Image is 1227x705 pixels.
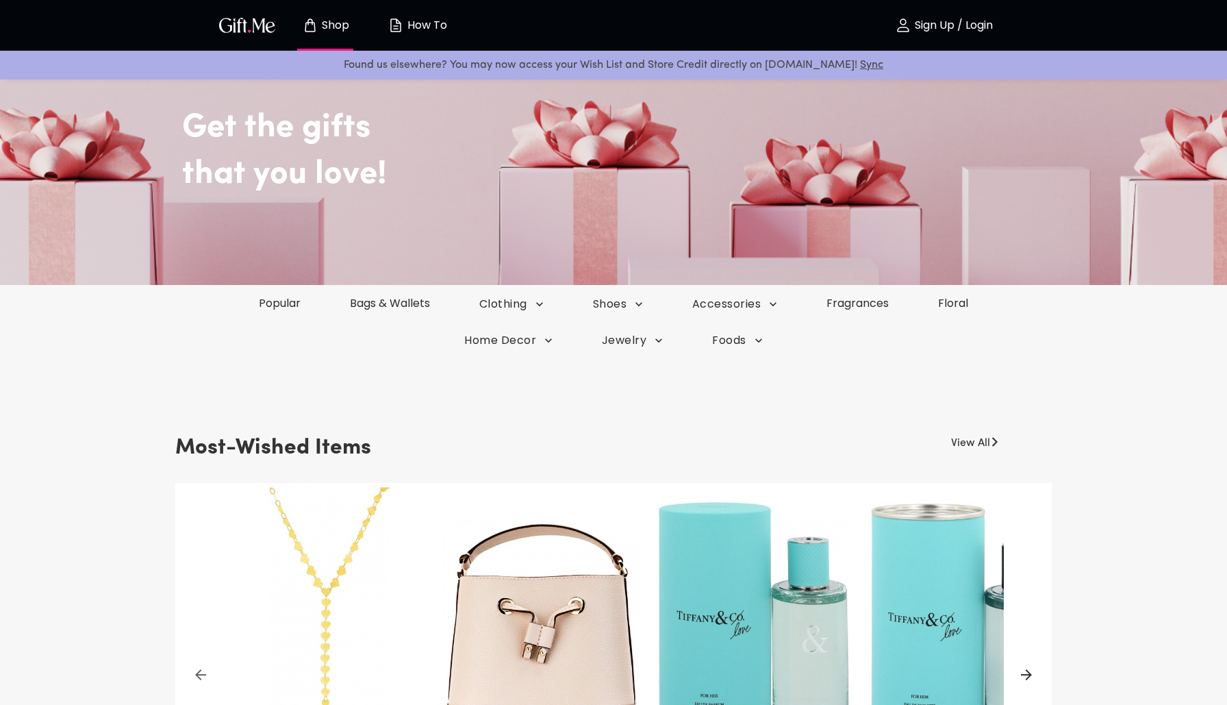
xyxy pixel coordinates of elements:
h2: Get the gifts [182,67,1106,148]
span: Accessories [692,297,777,312]
h2: that you love! [182,155,1106,195]
span: Clothing [479,297,544,312]
a: Popular [234,295,325,311]
img: GiftMe Logo [216,15,278,35]
button: Jewelry [577,333,687,348]
button: Store page [288,3,363,47]
p: How To [404,20,447,32]
span: Shoes [593,297,643,312]
a: View All [951,430,990,452]
button: Clothing [455,297,568,312]
h3: Most-Wished Items [175,430,371,467]
a: Floral [913,295,993,311]
span: Foods [712,333,762,348]
p: Found us elsewhere? You may now access your Wish List and Store Credit directly on [DOMAIN_NAME]! [11,56,1216,74]
span: Jewelry [602,333,663,348]
a: Bags & Wallets [325,295,455,311]
button: Foods [687,333,787,348]
span: Home Decor [464,333,553,348]
button: Accessories [668,297,802,312]
button: GiftMe Logo [215,17,279,34]
p: Sign Up / Login [911,20,993,32]
button: Sign Up / Login [875,3,1012,47]
a: Fragrances [802,295,913,311]
button: Shoes [568,297,668,312]
button: Home Decor [440,333,577,348]
p: Shop [318,20,349,32]
button: How To [379,3,455,47]
a: Sync [860,60,883,71]
img: how-to.svg [388,17,404,34]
